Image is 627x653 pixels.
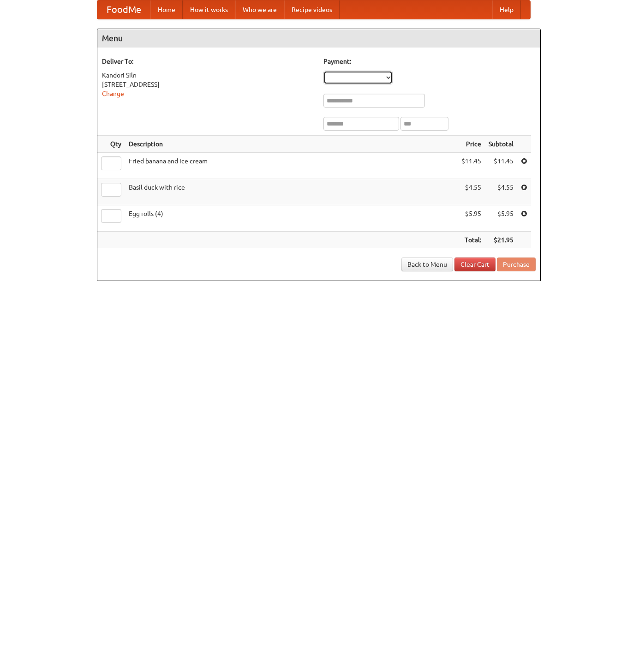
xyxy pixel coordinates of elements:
th: $21.95 [485,232,517,249]
td: Egg rolls (4) [125,205,458,232]
td: $5.95 [458,205,485,232]
td: Fried banana and ice cream [125,153,458,179]
td: $11.45 [458,153,485,179]
h4: Menu [97,29,540,48]
a: Who we are [235,0,284,19]
div: [STREET_ADDRESS] [102,80,314,89]
div: Kandori Siln [102,71,314,80]
td: Basil duck with rice [125,179,458,205]
th: Qty [97,136,125,153]
a: Help [492,0,521,19]
a: FoodMe [97,0,150,19]
td: $4.55 [458,179,485,205]
a: Change [102,90,124,97]
a: Recipe videos [284,0,340,19]
td: $11.45 [485,153,517,179]
th: Price [458,136,485,153]
h5: Payment: [323,57,536,66]
a: How it works [183,0,235,19]
th: Description [125,136,458,153]
a: Home [150,0,183,19]
td: $4.55 [485,179,517,205]
a: Clear Cart [454,258,496,271]
td: $5.95 [485,205,517,232]
h5: Deliver To: [102,57,314,66]
a: Back to Menu [401,258,453,271]
th: Total: [458,232,485,249]
button: Purchase [497,258,536,271]
th: Subtotal [485,136,517,153]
